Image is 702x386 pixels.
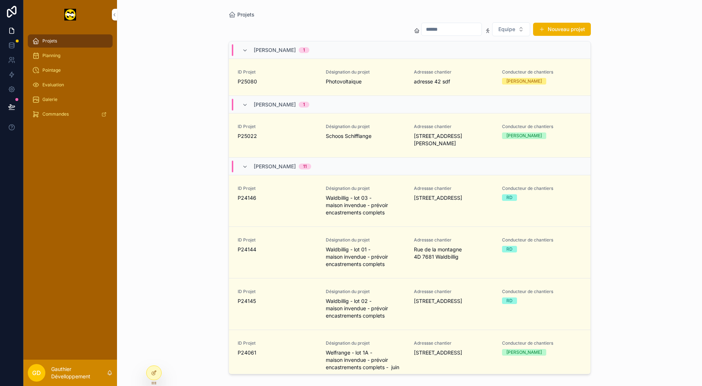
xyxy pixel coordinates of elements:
span: Désignation du projet [326,69,405,75]
span: Conducteur de chantiers [502,124,581,130]
span: Adressse chantier [414,237,493,243]
div: scrollable content [23,29,117,130]
span: Commandes [42,111,69,117]
span: [STREET_ADDRESS] [414,194,493,202]
span: Adressse chantier [414,124,493,130]
a: ID ProjetP24144Désignation du projetWaldbillig - lot 01 - maison invendue - prévoir encastrements... [229,227,590,278]
span: Projets [42,38,57,44]
span: Conducteur de chantiers [502,289,581,295]
div: 1 [303,47,305,53]
a: ID ProjetP25080Désignation du projetPhotovoltaiqueAdressse chantieradresse 42 sdfConducteur de ch... [229,59,590,96]
div: [PERSON_NAME] [506,78,542,85]
a: Pointage [28,64,113,77]
span: P25080 [238,78,317,85]
div: RD [506,194,513,201]
button: Nouveau projet [533,23,591,36]
div: [PERSON_NAME] [506,349,542,356]
span: P24061 [238,349,317,356]
span: Désignation du projet [326,185,405,191]
span: Conducteur de chantiers [502,69,581,75]
span: P24146 [238,194,317,202]
a: Evaluation [28,78,113,91]
span: Waldbillig - lot 03 - maison invendue - prévoir encastrements complets [326,194,405,216]
span: [STREET_ADDRESS] [414,349,493,356]
span: [PERSON_NAME] [254,101,296,108]
span: Evaluation [42,82,64,88]
span: Désignation du projet [326,340,405,346]
span: ID Projet [238,289,317,295]
span: Conducteur de chantiers [502,185,581,191]
span: Adressse chantier [414,69,493,75]
div: [PERSON_NAME] [506,132,542,139]
span: P24144 [238,246,317,253]
span: Waldbillig - lot 01 - maison invendue - prévoir encastrements complets [326,246,405,268]
a: ID ProjetP25022Désignation du projetSchoos SchifflangeAdressse chantier[STREET_ADDRESS][PERSON_NA... [229,113,590,158]
span: Conducteur de chantiers [502,237,581,243]
div: RD [506,297,513,304]
span: Rue de la montagne 4D 7681 Waldbillig [414,246,493,261]
span: GD [32,368,41,377]
span: Conducteur de chantiers [502,340,581,346]
a: Commandes [28,108,113,121]
img: App logo [64,9,76,20]
span: Projets [237,11,254,18]
a: ID ProjetP24061Désignation du projetWelfrange - lot 1A - maison invendue - prévoir encastrements ... [229,330,590,382]
a: ID ProjetP24146Désignation du projetWaldbillig - lot 03 - maison invendue - prévoir encastrements... [229,175,590,227]
span: Equipe [498,26,515,33]
a: Projets [229,11,254,18]
span: Adressse chantier [414,340,493,346]
a: Galerie [28,93,113,106]
div: 11 [303,164,307,169]
span: adresse 42 sdf [414,78,493,85]
span: Désignation du projet [326,289,405,295]
a: Planning [28,49,113,62]
span: ID Projet [238,185,317,191]
a: ID ProjetP24145Désignation du projetWaldbillig - lot 02 - maison invendue - prévoir encastrements... [229,278,590,330]
span: ID Projet [238,237,317,243]
span: ID Projet [238,340,317,346]
span: Désignation du projet [326,124,405,130]
span: [PERSON_NAME] [254,163,296,170]
span: [PERSON_NAME] [254,46,296,54]
a: Projets [28,34,113,48]
span: ID Projet [238,124,317,130]
span: P24145 [238,297,317,305]
p: Gauthier Dévelloppement [51,366,107,380]
span: ID Projet [238,69,317,75]
span: Pointage [42,67,61,73]
span: P25022 [238,132,317,140]
span: Schoos Schifflange [326,132,405,140]
span: Galerie [42,97,57,102]
span: Désignation du projet [326,237,405,243]
div: 1 [303,102,305,108]
span: Welfrange - lot 1A - maison invendue - prévoir encastrements complets - juin [326,349,405,371]
span: Photovoltaique [326,78,405,85]
span: [STREET_ADDRESS][PERSON_NAME] [414,132,493,147]
div: RD [506,246,513,252]
span: Adressse chantier [414,289,493,295]
button: Select Button [492,22,530,36]
span: Planning [42,53,60,59]
span: Waldbillig - lot 02 - maison invendue - prévoir encastrements complets [326,297,405,319]
span: [STREET_ADDRESS] [414,297,493,305]
span: Adressse chantier [414,185,493,191]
